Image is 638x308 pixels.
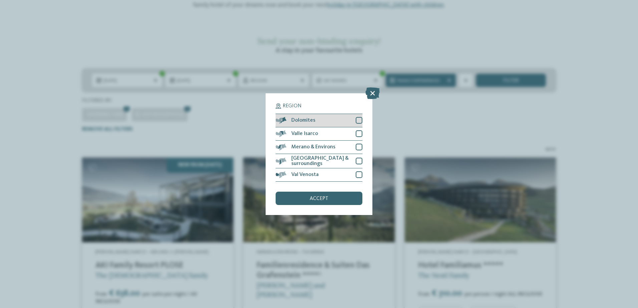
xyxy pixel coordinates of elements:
span: accept [310,196,328,201]
span: [GEOGRAPHIC_DATA] & surroundings [291,156,351,166]
span: Val Venosta [291,172,319,177]
span: Valle Isarco [291,131,318,136]
span: Region [283,103,302,109]
span: Merano & Environs [291,144,335,150]
span: Dolomites [291,118,315,123]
